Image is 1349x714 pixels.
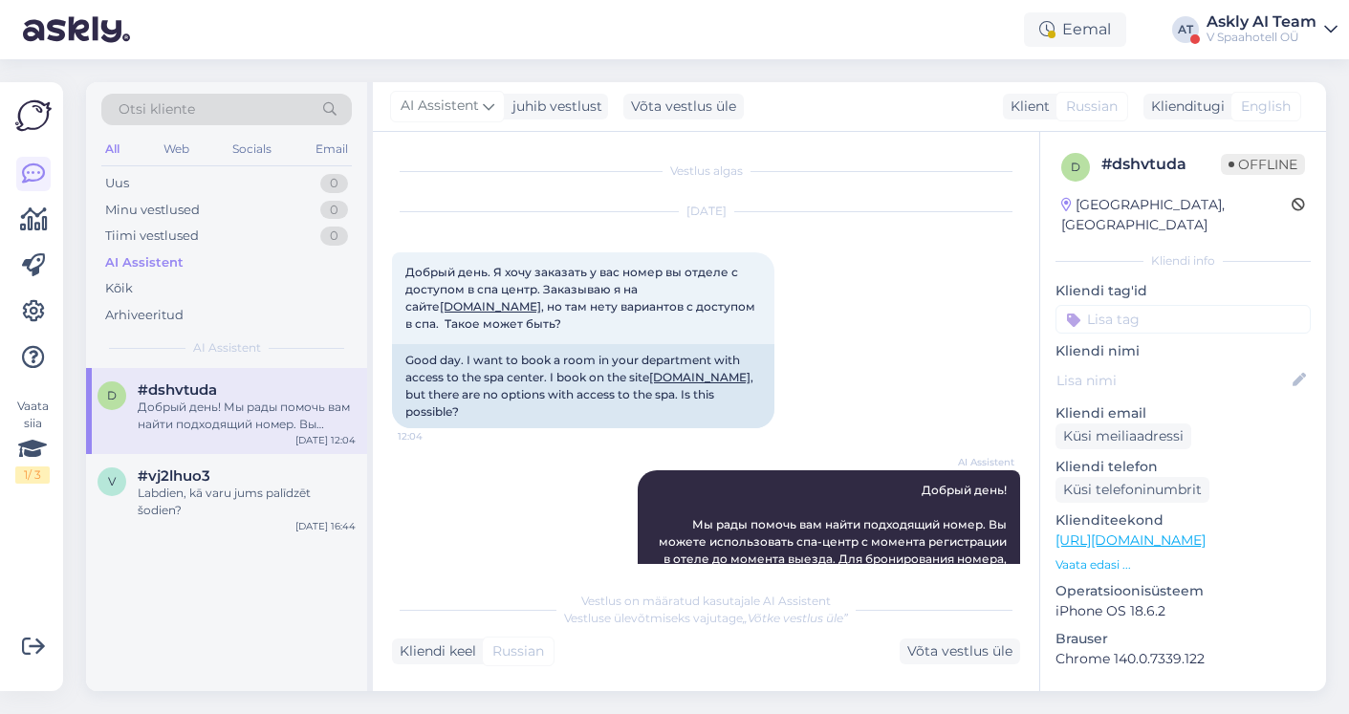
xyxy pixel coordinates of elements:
[1055,688,1311,705] div: [PERSON_NAME]
[15,97,52,134] img: Askly Logo
[1241,97,1291,117] span: English
[1055,252,1311,270] div: Kliendi info
[320,227,348,246] div: 0
[1055,649,1311,669] p: Chrome 140.0.7339.122
[295,433,356,447] div: [DATE] 12:04
[15,466,50,484] div: 1 / 3
[492,641,544,661] span: Russian
[1055,281,1311,301] p: Kliendi tag'id
[743,611,848,625] i: „Võtke vestlus üle”
[320,174,348,193] div: 0
[1055,477,1209,503] div: Küsi telefoninumbrit
[564,611,848,625] span: Vestluse ülevõtmiseks vajutage
[138,381,217,399] span: #dshvtuda
[193,339,261,357] span: AI Assistent
[405,265,758,331] span: Добрый день. Я хочу заказать у вас номер вы отделе с доступом в спа центр. Заказываю я на сайте ,...
[105,279,133,298] div: Kõik
[1056,370,1289,391] input: Lisa nimi
[160,137,193,162] div: Web
[105,253,184,272] div: AI Assistent
[101,137,123,162] div: All
[1055,403,1311,423] p: Kliendi email
[392,162,1020,180] div: Vestlus algas
[1207,14,1316,30] div: Askly AI Team
[1055,305,1311,334] input: Lisa tag
[138,467,210,485] span: #vj2lhuo3
[1071,160,1080,174] span: d
[392,203,1020,220] div: [DATE]
[107,388,117,402] span: d
[138,399,356,433] div: Добрый день! Мы рады помочь вам найти подходящий номер. Вы можете использовать спа-центр с момент...
[1055,601,1311,621] p: iPhone OS 18.6.2
[398,429,469,444] span: 12:04
[1061,195,1292,235] div: [GEOGRAPHIC_DATA], [GEOGRAPHIC_DATA]
[1055,629,1311,649] p: Brauser
[392,641,476,661] div: Kliendi keel
[943,455,1014,469] span: AI Assistent
[1055,556,1311,573] p: Vaata edasi ...
[1101,153,1221,176] div: # dshvtuda
[1172,16,1199,43] div: AT
[623,94,744,119] div: Võta vestlus üle
[295,519,356,533] div: [DATE] 16:44
[581,594,831,608] span: Vestlus on määratud kasutajale AI Assistent
[505,97,602,117] div: juhib vestlust
[401,96,479,117] span: AI Assistent
[1055,531,1206,549] a: [URL][DOMAIN_NAME]
[1207,30,1316,45] div: V Spaahotell OÜ
[1055,341,1311,361] p: Kliendi nimi
[138,485,356,519] div: Labdien, kā varu jums palīdzēt šodien?
[1055,423,1191,449] div: Küsi meiliaadressi
[1066,97,1118,117] span: Russian
[900,638,1020,664] div: Võta vestlus üle
[1221,154,1305,175] span: Offline
[320,201,348,220] div: 0
[228,137,275,162] div: Socials
[105,201,200,220] div: Minu vestlused
[105,174,129,193] div: Uus
[105,227,199,246] div: Tiimi vestlused
[108,474,116,488] span: v
[15,398,50,484] div: Vaata siia
[119,99,195,119] span: Otsi kliente
[649,370,751,384] a: [DOMAIN_NAME]
[1055,510,1311,530] p: Klienditeekond
[392,344,774,428] div: Good day. I want to book a room in your department with access to the spa center. I book on the s...
[1024,12,1126,47] div: Eemal
[105,306,184,325] div: Arhiveeritud
[1055,581,1311,601] p: Operatsioonisüsteem
[1143,97,1225,117] div: Klienditugi
[440,299,541,314] a: [DOMAIN_NAME]
[1207,14,1338,45] a: Askly AI TeamV Spaahotell OÜ
[1055,457,1311,477] p: Kliendi telefon
[312,137,352,162] div: Email
[1003,97,1050,117] div: Klient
